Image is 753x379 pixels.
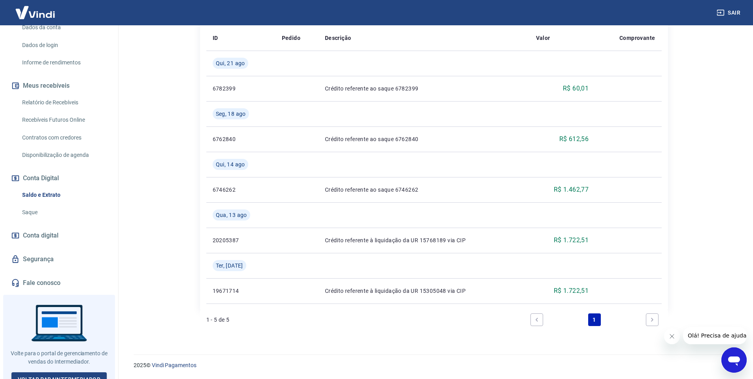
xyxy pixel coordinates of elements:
[721,347,747,373] iframe: Botão para abrir a janela de mensagens
[19,204,109,221] a: Saque
[5,6,66,12] span: Olá! Precisa de ajuda?
[23,230,59,241] span: Conta digital
[134,361,734,370] p: 2025 ©
[9,227,109,244] a: Conta digital
[325,287,523,295] p: Crédito referente à liquidação da UR 15305048 via CIP
[213,236,269,244] p: 20205387
[554,185,589,194] p: R$ 1.462,77
[216,160,245,168] span: Qui, 14 ago
[554,286,589,296] p: R$ 1.722,51
[9,274,109,292] a: Fale conosco
[216,110,246,118] span: Seg, 18 ago
[152,362,196,368] a: Vindi Pagamentos
[19,94,109,111] a: Relatório de Recebíveis
[213,34,218,42] p: ID
[664,328,680,344] iframe: Fechar mensagem
[588,313,601,326] a: Page 1 is your current page
[216,262,243,270] span: Ter, [DATE]
[619,34,655,42] p: Comprovante
[559,134,589,144] p: R$ 612,56
[9,0,61,25] img: Vindi
[715,6,744,20] button: Sair
[325,135,523,143] p: Crédito referente ao saque 6762840
[9,251,109,268] a: Segurança
[683,327,747,344] iframe: Mensagem da empresa
[216,59,245,67] span: Qui, 21 ago
[9,77,109,94] button: Meus recebíveis
[646,313,659,326] a: Next page
[213,85,269,92] p: 6782399
[536,34,550,42] p: Valor
[325,186,523,194] p: Crédito referente ao saque 6746262
[554,236,589,245] p: R$ 1.722,51
[325,34,351,42] p: Descrição
[213,186,269,194] p: 6746262
[530,313,543,326] a: Previous page
[19,130,109,146] a: Contratos com credores
[325,85,523,92] p: Crédito referente ao saque 6782399
[282,34,300,42] p: Pedido
[19,37,109,53] a: Dados de login
[19,55,109,71] a: Informe de rendimentos
[527,310,662,329] ul: Pagination
[213,287,269,295] p: 19671714
[19,147,109,163] a: Disponibilização de agenda
[19,19,109,36] a: Dados da conta
[206,316,230,324] p: 1 - 5 de 5
[19,187,109,203] a: Saldo e Extrato
[563,84,589,93] p: R$ 60,01
[19,112,109,128] a: Recebíveis Futuros Online
[216,211,247,219] span: Qua, 13 ago
[325,236,523,244] p: Crédito referente à liquidação da UR 15768189 via CIP
[213,135,269,143] p: 6762840
[9,170,109,187] button: Conta Digital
